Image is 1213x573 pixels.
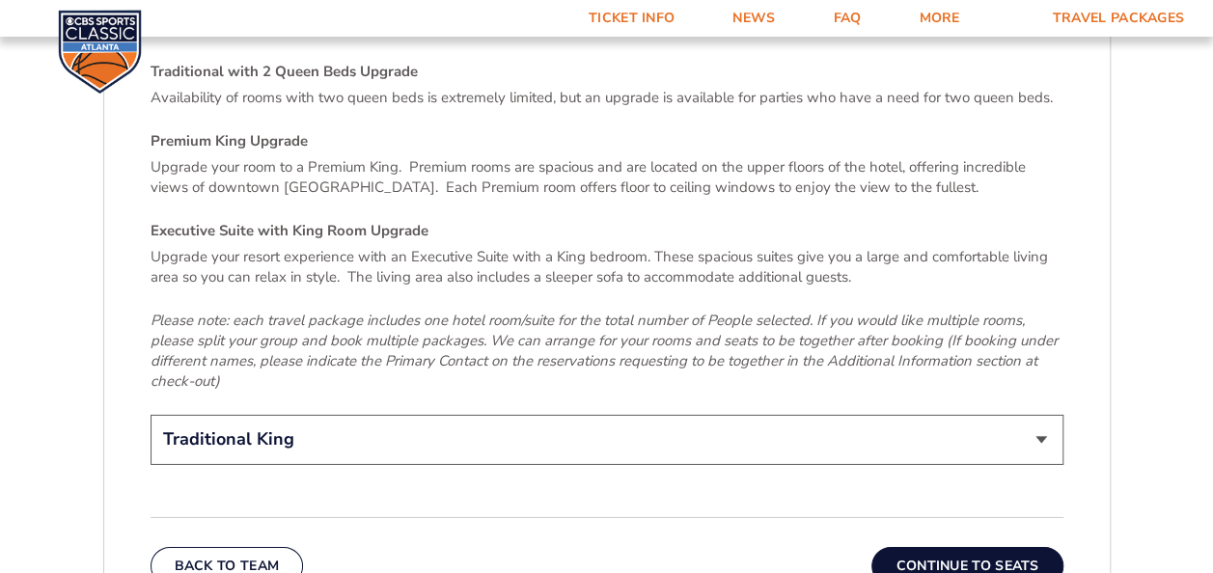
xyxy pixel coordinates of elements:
img: CBS Sports Classic [58,10,142,94]
p: Upgrade your resort experience with an Executive Suite with a King bedroom. These spacious suites... [151,247,1063,287]
p: Upgrade your room to a Premium King. Premium rooms are spacious and are located on the upper floo... [151,157,1063,198]
h4: Traditional with 2 Queen Beds Upgrade [151,62,1063,82]
h4: Premium King Upgrade [151,131,1063,151]
em: Please note: each travel package includes one hotel room/suite for the total number of People sel... [151,311,1058,391]
p: Availability of rooms with two queen beds is extremely limited, but an upgrade is available for p... [151,88,1063,108]
h4: Executive Suite with King Room Upgrade [151,221,1063,241]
